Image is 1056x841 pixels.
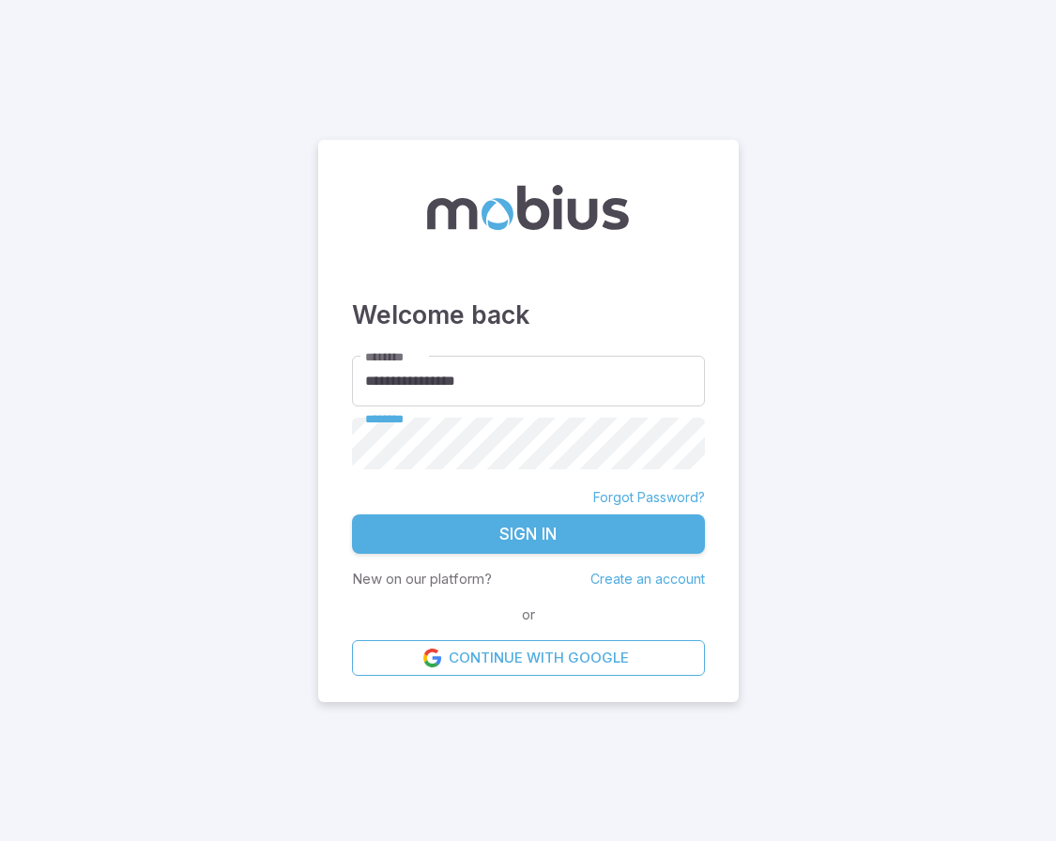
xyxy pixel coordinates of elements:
[352,296,705,333] h3: Welcome back
[593,488,705,507] a: Forgot Password?
[352,569,492,589] p: New on our platform?
[352,514,705,554] button: Sign In
[590,571,705,587] a: Create an account
[517,604,540,625] span: or
[352,640,705,676] a: Continue with Google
